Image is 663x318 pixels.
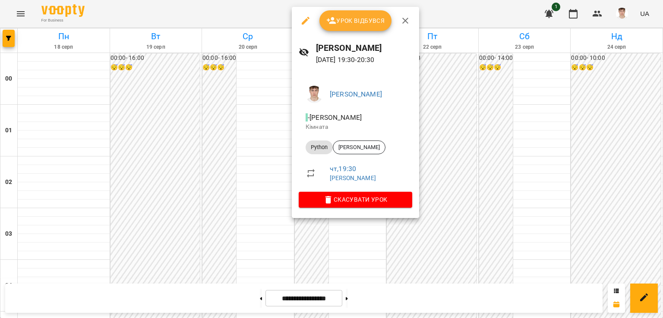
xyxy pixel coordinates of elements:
[316,41,412,55] h6: [PERSON_NAME]
[326,16,385,26] span: Урок відбувся
[306,123,405,131] p: Кімната
[319,10,392,31] button: Урок відбувся
[333,143,385,151] span: [PERSON_NAME]
[316,55,412,65] p: [DATE] 19:30 - 20:30
[330,90,382,98] a: [PERSON_NAME]
[306,143,333,151] span: Python
[299,192,412,207] button: Скасувати Урок
[330,165,356,173] a: чт , 19:30
[306,194,405,205] span: Скасувати Урок
[306,86,323,103] img: 8fe045a9c59afd95b04cf3756caf59e6.jpg
[306,113,363,122] span: - [PERSON_NAME]
[330,175,376,181] a: [PERSON_NAME]
[333,140,385,154] div: [PERSON_NAME]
